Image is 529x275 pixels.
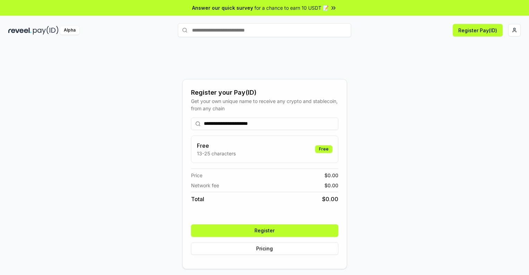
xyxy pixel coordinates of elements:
[197,141,236,150] h3: Free
[197,150,236,157] p: 13-25 characters
[191,224,338,237] button: Register
[254,4,329,11] span: for a chance to earn 10 USDT 📝
[191,182,219,189] span: Network fee
[191,195,204,203] span: Total
[324,182,338,189] span: $ 0.00
[60,26,79,35] div: Alpha
[191,242,338,255] button: Pricing
[192,4,253,11] span: Answer our quick survey
[324,172,338,179] span: $ 0.00
[8,26,32,35] img: reveel_dark
[453,24,503,36] button: Register Pay(ID)
[191,88,338,97] div: Register your Pay(ID)
[322,195,338,203] span: $ 0.00
[33,26,59,35] img: pay_id
[315,145,332,153] div: Free
[191,97,338,112] div: Get your own unique name to receive any crypto and stablecoin, from any chain
[191,172,202,179] span: Price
